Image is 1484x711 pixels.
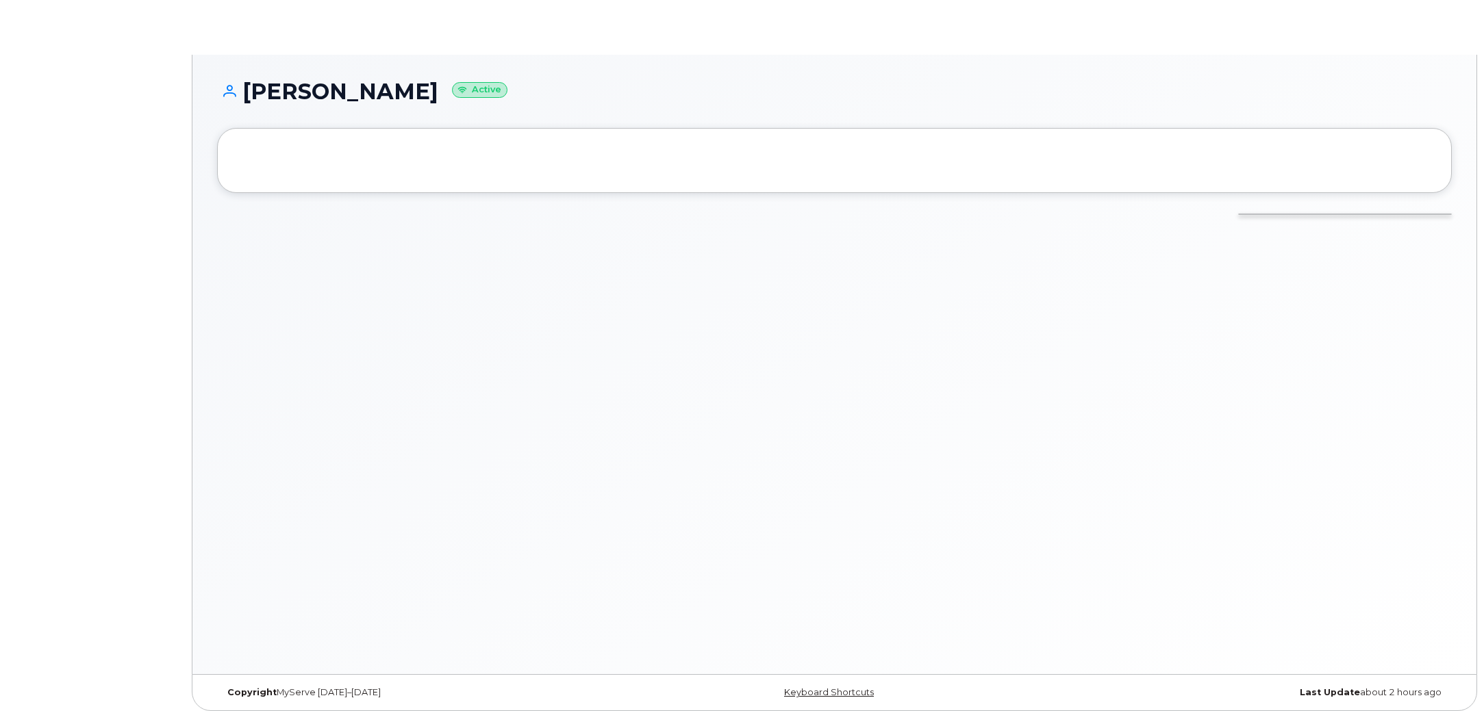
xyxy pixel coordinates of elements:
strong: Last Update [1300,687,1360,697]
h1: [PERSON_NAME] [217,79,1452,103]
a: Keyboard Shortcuts [784,687,874,697]
div: MyServe [DATE]–[DATE] [217,687,629,698]
div: about 2 hours ago [1040,687,1452,698]
small: Active [452,82,507,98]
strong: Copyright [227,687,277,697]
